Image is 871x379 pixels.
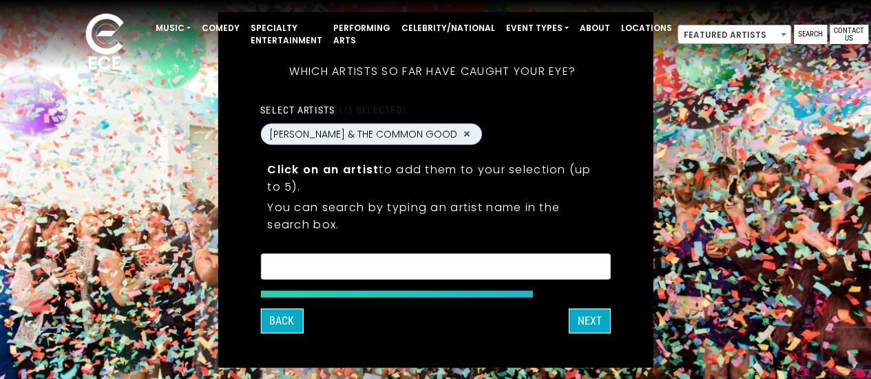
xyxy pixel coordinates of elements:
[267,161,379,177] strong: Click on an artist
[267,198,604,232] p: You can search by typing an artist name in the search box.
[335,104,406,115] span: (1/5 selected)
[574,17,616,40] a: About
[269,127,457,141] span: [PERSON_NAME] & THE COMMON GOOD
[260,308,303,333] button: Back
[269,262,602,274] textarea: Search
[569,308,611,333] button: Next
[196,17,245,40] a: Comedy
[70,10,139,76] img: ece_new_logo_whitev2-1.png
[616,17,678,40] a: Locations
[267,160,604,195] p: to add them to your selection (up to 5).
[461,128,472,140] button: Remove JUSTIN TRAWICK & THE COMMON GOOD
[328,17,396,52] a: Performing Arts
[150,17,196,40] a: Music
[678,25,790,45] span: Featured Artists
[678,25,791,44] span: Featured Artists
[501,17,574,40] a: Event Types
[245,17,328,52] a: Specialty Entertainment
[260,103,406,116] label: Select artists
[396,17,501,40] a: Celebrity/National
[794,25,827,44] a: Search
[830,25,868,44] a: Contact Us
